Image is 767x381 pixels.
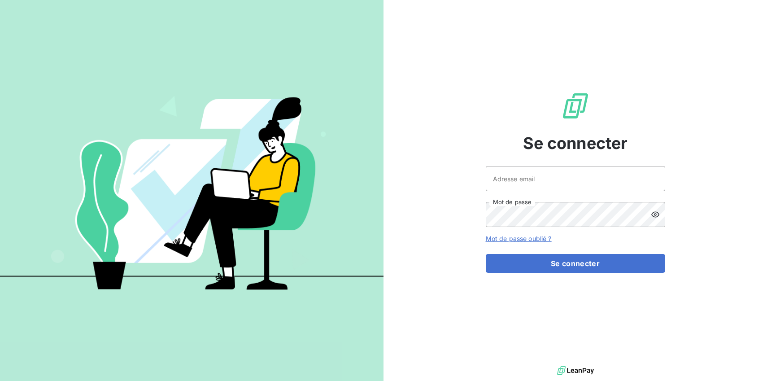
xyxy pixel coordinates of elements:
[557,364,594,377] img: logo
[486,235,552,242] a: Mot de passe oublié ?
[486,166,665,191] input: placeholder
[561,92,590,120] img: Logo LeanPay
[523,131,628,155] span: Se connecter
[486,254,665,273] button: Se connecter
